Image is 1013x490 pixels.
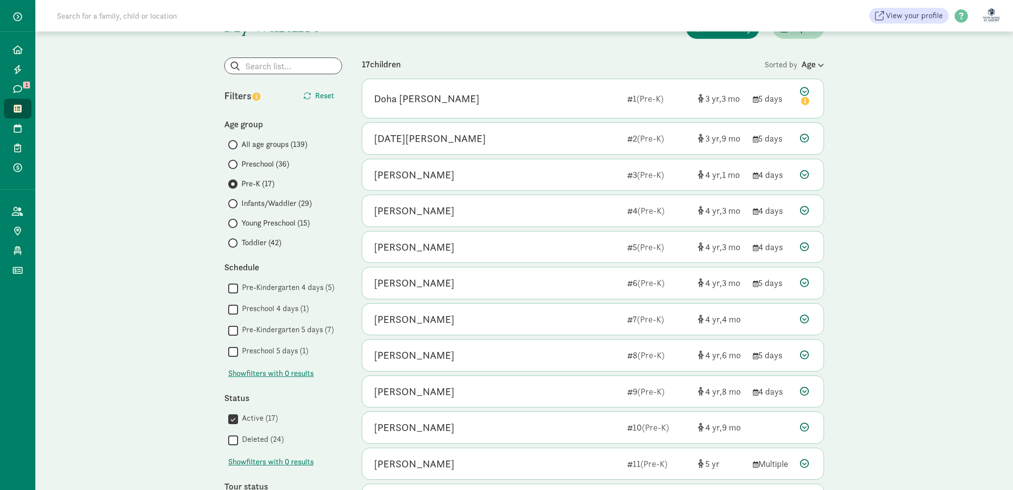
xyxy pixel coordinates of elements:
[228,368,314,379] button: Showfilters with 0 results
[224,16,342,35] h1: My waitlist
[698,204,745,217] div: [object Object]
[753,385,792,398] div: 4 days
[225,58,342,74] input: Search list...
[642,422,669,433] span: (Pre-K)
[801,58,824,71] div: Age
[315,90,334,102] span: Reset
[627,313,690,326] div: 7
[627,385,690,398] div: 9
[753,457,792,470] div: Multiple
[374,131,486,146] div: Noel Han
[627,92,690,105] div: 1
[698,313,745,326] div: [object Object]
[374,420,454,435] div: Miina Luoma
[374,456,454,472] div: Iymona Beknazarova
[224,88,283,103] div: Filters
[698,92,745,105] div: [object Object]
[374,347,454,363] div: Sonny Yu
[722,314,741,325] span: 4
[238,345,308,357] label: Preschool 5 days (1)
[374,203,454,219] div: Soren Kim
[765,58,824,71] div: Sorted by
[640,458,667,469] span: (Pre-K)
[705,422,722,433] span: 4
[627,457,690,470] div: 11
[637,241,664,253] span: (Pre-K)
[705,386,722,397] span: 4
[638,386,665,397] span: (Pre-K)
[753,132,792,145] div: 5 days
[627,168,690,181] div: 3
[637,133,664,144] span: (Pre-K)
[722,386,741,397] span: 8
[637,169,664,180] span: (Pre-K)
[753,240,792,254] div: 4 days
[241,217,310,229] span: Young Preschool (15)
[705,133,721,144] span: 3
[722,169,740,180] span: 1
[224,391,342,404] div: Status
[753,168,792,181] div: 4 days
[241,158,289,170] span: Preschool (36)
[886,10,943,22] span: View your profile
[23,82,30,88] span: 1
[964,443,1013,490] iframe: Chat Widget
[238,324,334,336] label: Pre-Kindergarten 5 days (7)
[374,384,454,400] div: Rina Komban
[638,277,665,288] span: (Pre-K)
[705,349,722,361] span: 4
[238,303,309,315] label: Preschool 4 days (1)
[698,457,745,470] div: [object Object]
[627,132,690,145] div: 2
[638,205,665,216] span: (Pre-K)
[238,282,334,293] label: Pre-Kindergarten 4 days (5)
[627,421,690,434] div: 10
[228,456,314,468] button: Showfilters with 0 results
[224,260,342,274] div: Schedule
[705,169,722,180] span: 4
[627,204,690,217] div: 4
[698,132,745,145] div: [object Object]
[753,276,792,289] div: 5 days
[753,92,792,105] div: 5 days
[627,348,690,362] div: 8
[698,385,745,398] div: [object Object]
[698,421,745,434] div: [object Object]
[362,58,765,71] div: 17 children
[637,314,664,325] span: (Pre-K)
[638,349,665,361] span: (Pre-K)
[374,239,454,255] div: Gemma Bahar
[238,433,284,445] label: Deleted (24)
[374,91,480,107] div: Doha Lee
[374,312,454,327] div: Olivia Shim
[705,458,720,469] span: 5
[698,276,745,289] div: [object Object]
[241,237,281,249] span: Toddler (42)
[374,167,454,183] div: Sky Dong
[722,241,740,253] span: 3
[705,241,722,253] span: 4
[241,198,312,209] span: Infants/Waddler (29)
[4,79,31,99] a: 1
[705,93,721,104] span: 3
[721,93,740,104] span: 3
[637,93,664,104] span: (Pre-K)
[698,240,745,254] div: [object Object]
[705,205,722,216] span: 4
[705,277,722,288] span: 4
[241,178,274,190] span: Pre-K (17)
[869,8,949,24] a: View your profile
[705,314,722,325] span: 4
[238,412,278,424] label: Active (17)
[698,168,745,181] div: [object Object]
[722,205,740,216] span: 3
[228,368,314,379] span: Show filters with 0 results
[374,275,454,291] div: Teo Kwon
[228,456,314,468] span: Show filters with 0 results
[721,133,740,144] span: 9
[722,277,740,288] span: 3
[698,348,745,362] div: [object Object]
[722,422,741,433] span: 9
[295,86,342,106] button: Reset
